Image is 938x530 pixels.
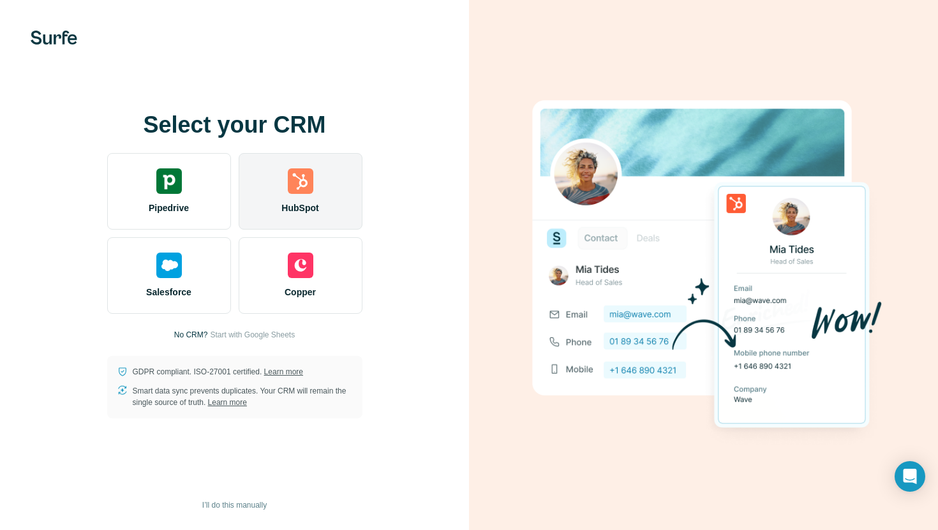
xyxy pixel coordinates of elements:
[264,367,303,376] a: Learn more
[895,461,925,492] div: Open Intercom Messenger
[202,499,267,511] span: I’ll do this manually
[285,286,316,298] span: Copper
[133,385,352,408] p: Smart data sync prevents duplicates. Your CRM will remain the single source of truth.
[208,398,247,407] a: Learn more
[156,253,182,278] img: salesforce's logo
[210,329,295,341] button: Start with Google Sheets
[107,112,362,138] h1: Select your CRM
[525,80,882,450] img: HUBSPOT image
[156,168,182,194] img: pipedrive's logo
[149,202,189,214] span: Pipedrive
[146,286,191,298] span: Salesforce
[31,31,77,45] img: Surfe's logo
[281,202,318,214] span: HubSpot
[133,366,303,378] p: GDPR compliant. ISO-27001 certified.
[288,168,313,194] img: hubspot's logo
[174,329,208,341] p: No CRM?
[288,253,313,278] img: copper's logo
[193,496,276,515] button: I’ll do this manually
